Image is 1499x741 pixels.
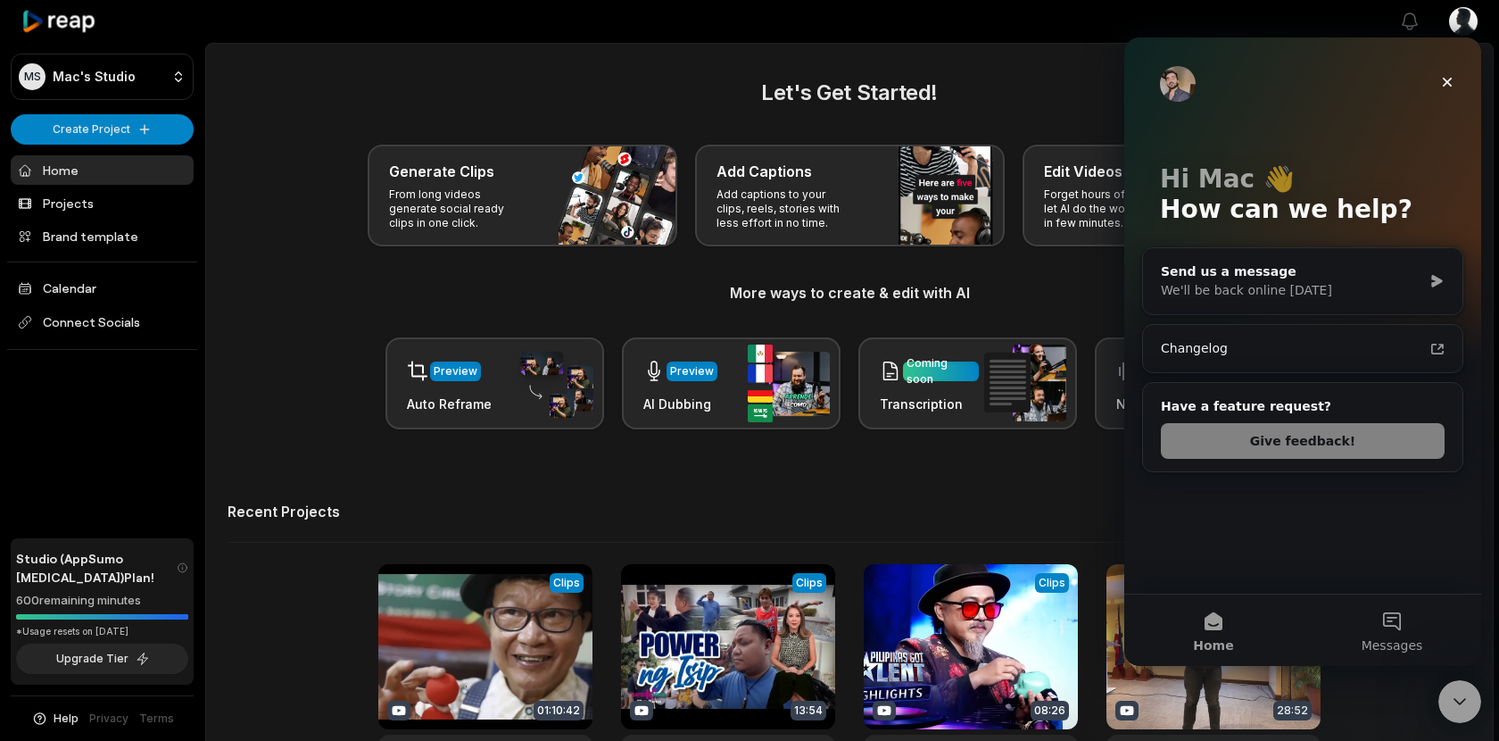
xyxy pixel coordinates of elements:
[139,711,174,727] a: Terms
[1044,187,1182,230] p: Forget hours of editing, let AI do the work for you in few minutes.
[1124,37,1481,666] iframe: Intercom live chat
[907,355,975,387] div: Coming soon
[228,77,1471,109] h2: Let's Get Started!
[748,345,830,422] img: ai_dubbing.png
[16,644,188,674] button: Upgrade Tier
[11,155,194,185] a: Home
[31,711,79,727] button: Help
[716,187,855,230] p: Add captions to your clips, reels, stories with less effort in no time.
[16,549,177,587] span: Studio (AppSumo [MEDICAL_DATA]) Plan!
[11,188,194,218] a: Projects
[1438,680,1481,723] iframe: Intercom live chat
[53,69,136,85] p: Mac's Studio
[11,306,194,338] span: Connect Socials
[407,395,492,413] h3: Auto Reframe
[389,161,494,182] h3: Generate Clips
[11,221,194,251] a: Brand template
[984,345,1066,421] img: transcription.png
[89,711,128,727] a: Privacy
[1044,161,1122,182] h3: Edit Videos
[1116,395,1215,413] h3: Noise removal
[228,282,1471,304] h3: More ways to create & edit with AI
[643,395,717,413] h3: AI Dubbing
[54,711,79,727] span: Help
[16,592,188,610] div: 600 remaining minutes
[716,161,812,182] h3: Add Captions
[880,395,979,413] h3: Transcription
[11,114,194,145] button: Create Project
[228,503,340,520] h2: Recent Projects
[434,363,477,379] div: Preview
[16,625,188,638] div: *Usage resets on [DATE]
[389,187,527,230] p: From long videos generate social ready clips in one click.
[670,363,714,379] div: Preview
[511,349,593,419] img: auto_reframe.png
[19,63,46,90] div: MS
[11,273,194,303] a: Calendar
